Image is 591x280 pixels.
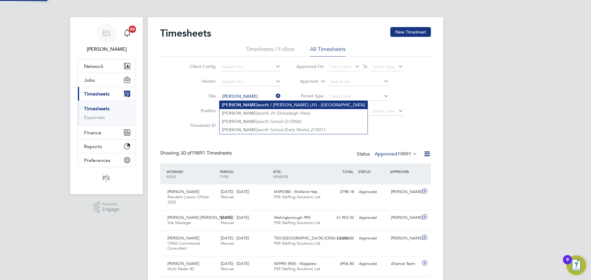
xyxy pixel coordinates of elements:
[221,241,234,246] span: Manual
[375,151,417,157] label: Approved
[220,63,281,71] input: Search for...
[78,87,135,101] button: Timesheets
[388,187,420,197] div: [PERSON_NAME]
[324,213,356,223] div: £1,903.50
[356,233,388,243] div: Approved
[310,45,346,57] li: All Timesheets
[296,93,324,99] label: Period Type
[324,259,356,269] div: £906.80
[220,174,228,179] span: TYPE
[180,150,191,156] span: 30 of
[167,215,232,220] span: [PERSON_NAME] [PERSON_NAME]
[84,114,105,120] a: Expenses
[188,123,216,128] label: Timesheet ID
[84,157,111,163] span: Preferences
[84,144,102,149] span: Reports
[84,77,95,83] span: Jobs
[101,173,112,183] img: psrsolutions-logo-retina.png
[274,235,354,241] span: TSO-[GEOGRAPHIC_DATA] (CRSA / Aston…
[246,45,295,57] li: Timesheets I Follow
[274,189,321,194] span: M490388 - Midland Hea…
[356,213,388,223] div: Approved
[390,27,431,37] button: New Timesheet
[356,259,388,269] div: Approved
[388,166,420,177] div: APPROVER
[274,220,320,225] span: PSR Staffing Solutions Ltd
[291,78,319,85] label: Approver
[78,153,135,167] button: Preferences
[274,194,320,199] span: PSR Staffing Solutions Ltd
[188,108,216,113] label: Position
[102,207,119,212] span: Engage
[357,150,419,159] div: Status
[220,77,281,86] input: Search for...
[219,109,368,117] li: worth JV (Stoneleigh View)
[324,233,356,243] div: £2,300.00
[78,101,135,125] div: Timesheets
[361,62,369,70] span: To
[188,78,216,84] label: Vendor
[233,169,234,174] span: /
[78,73,135,87] button: Jobs
[566,260,569,268] div: 9
[84,130,101,136] span: Finance
[218,166,271,182] div: PERIOD
[165,166,218,182] div: WORKER
[78,45,135,53] span: Beth Seddon
[219,126,368,134] li: worth School (Early Works) 21X011
[78,173,135,183] a: Go to home page
[78,59,135,73] button: Network
[167,241,200,251] span: CRSA Commercial Consultant
[222,102,258,108] b: [PERSON_NAME]
[129,26,136,33] span: 20
[221,266,234,271] span: Manual
[167,235,199,241] span: [PERSON_NAME]
[167,220,191,225] span: Site Manager
[222,127,258,132] b: [PERSON_NAME]
[221,189,249,194] span: [DATE] - [DATE]
[167,261,199,266] span: [PERSON_NAME]
[328,92,389,101] input: Select one
[274,266,320,271] span: PSR Staffing Solutions Ltd
[84,91,110,97] span: Timesheets
[78,23,135,53] a: BS[PERSON_NAME]
[274,261,320,266] span: IM99M (RM) - Mapplew…
[167,174,176,179] span: ROLE
[180,150,232,156] span: 19891 Timesheets
[221,261,249,266] span: [DATE] - [DATE]
[94,202,120,213] a: Powered byEngage
[84,106,110,112] a: Timesheets
[102,202,119,207] span: Powered by
[388,233,420,243] div: [PERSON_NAME]
[220,92,281,101] input: Search for...
[342,169,353,174] span: TOTAL
[121,23,133,43] a: 20
[361,107,369,115] span: To
[78,126,135,139] button: Finance
[356,187,388,197] div: Approved
[219,117,368,126] li: worth School (21Z006)
[160,150,233,156] div: Showing
[296,64,324,69] label: Approved On
[328,77,389,86] input: Search for...
[221,194,234,199] span: Manual
[221,220,234,225] span: Manual
[222,119,258,124] b: [PERSON_NAME]
[329,64,351,69] span: Select date
[160,27,211,39] h2: Timesheets
[271,166,325,182] div: SITE
[182,169,183,174] span: /
[84,63,103,69] span: Network
[70,17,143,194] nav: Main navigation
[167,194,209,205] span: Resident Liason Officer 2025
[274,215,311,220] span: Wellingborough PRS
[219,101,368,109] li: worth / [PERSON_NAME] (JV) - [GEOGRAPHIC_DATA]
[372,64,395,69] span: Select date
[102,29,111,37] span: BS
[388,213,420,223] div: [PERSON_NAME]
[274,241,320,246] span: PSR Staffing Solutions Ltd
[372,108,395,114] span: Select date
[222,111,258,116] b: [PERSON_NAME]
[324,187,356,197] div: £798.18
[78,140,135,153] button: Reports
